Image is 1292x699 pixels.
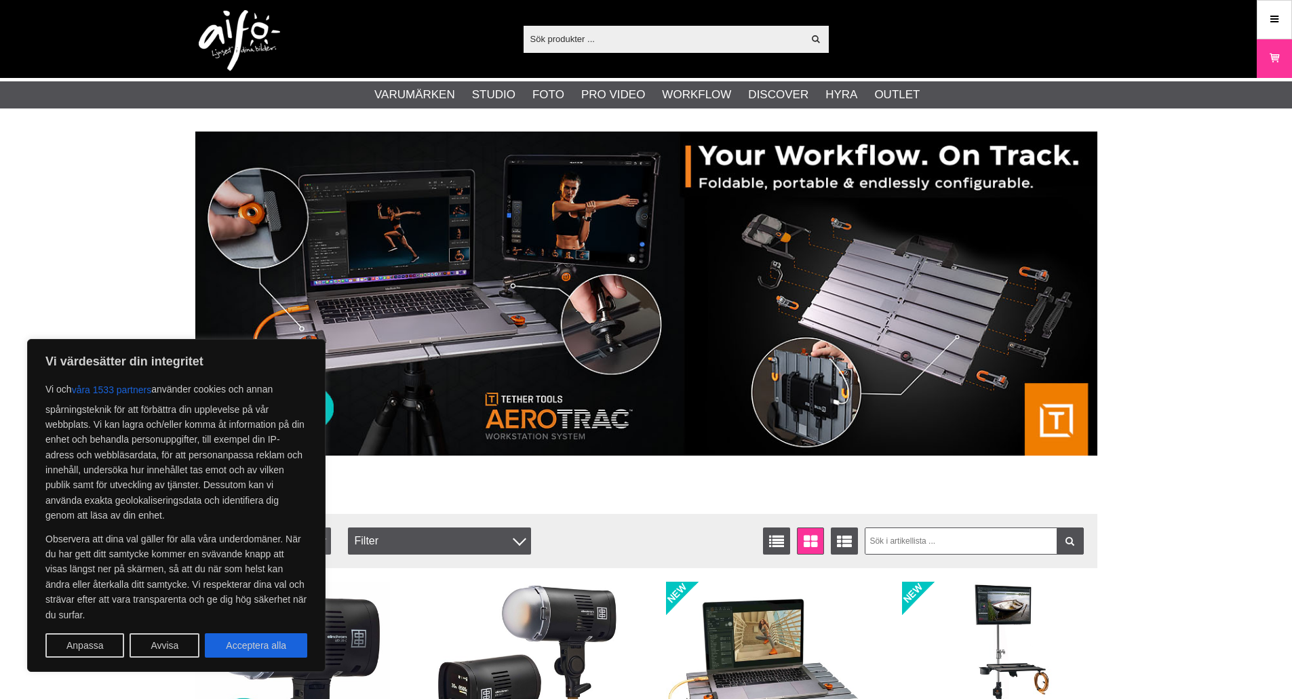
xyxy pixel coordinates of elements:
[662,86,731,104] a: Workflow
[199,10,280,71] img: logo.png
[45,353,307,370] p: Vi värdesätter din integritet
[874,86,920,104] a: Outlet
[45,633,124,658] button: Anpassa
[195,132,1097,456] img: Annons:007 banner-header-aerotrac-1390x500.jpg
[865,527,1084,555] input: Sök i artikellista ...
[205,633,307,658] button: Acceptera alla
[532,86,564,104] a: Foto
[130,633,199,658] button: Avvisa
[831,527,858,555] a: Utökad listvisning
[72,378,152,402] button: våra 1533 partners
[748,86,808,104] a: Discover
[825,86,857,104] a: Hyra
[348,527,531,555] div: Filter
[45,532,307,622] p: Observera att dina val gäller för alla våra underdomäner. När du har gett ditt samtycke kommer en...
[27,339,326,672] div: Vi värdesätter din integritet
[763,527,790,555] a: Listvisning
[797,527,824,555] a: Fönstervisning
[524,28,804,49] input: Sök produkter ...
[374,86,455,104] a: Varumärken
[1057,527,1084,555] a: Filtrera
[45,378,307,523] p: Vi och använder cookies och annan spårningsteknik för att förbättra din upplevelse på vår webbpla...
[581,86,645,104] a: Pro Video
[472,86,515,104] a: Studio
